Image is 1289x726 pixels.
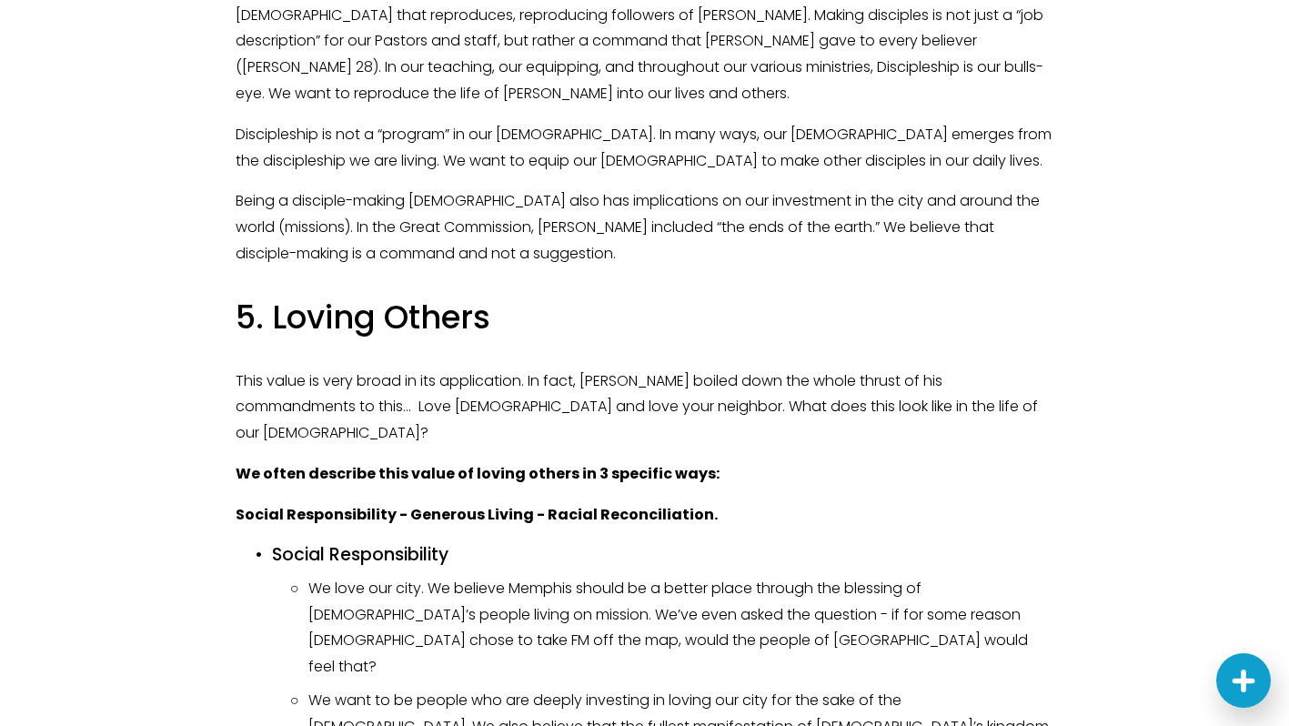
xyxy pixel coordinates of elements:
[236,122,1054,175] p: Discipleship is not a “program” in our [DEMOGRAPHIC_DATA]. In many ways, our [DEMOGRAPHIC_DATA] e...
[272,543,1054,568] h4: Social Responsibility
[236,368,1054,447] p: This value is very broad in its application. In fact, [PERSON_NAME] boiled down the whole thrust ...
[236,188,1054,267] p: Being a disciple-making [DEMOGRAPHIC_DATA] also has implications on our investment in the city an...
[236,463,720,484] strong: We often describe this value of loving others in 3 specific ways:
[308,576,1054,681] p: We love our city. We believe Memphis should be a better place through the blessing of [DEMOGRAPHI...
[236,297,1054,339] h3: 5. Loving Others
[236,504,718,525] strong: Social Responsibility - Generous Living - Racial Reconciliation.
